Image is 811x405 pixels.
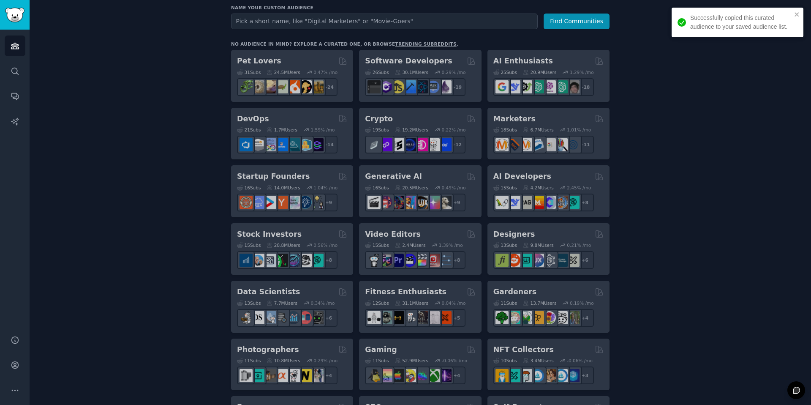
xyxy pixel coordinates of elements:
[794,11,800,18] button: close
[395,41,456,47] a: trending subreddits
[231,5,610,11] h3: Name your custom audience
[231,41,458,47] div: No audience in mind? Explore a curated one, or browse .
[690,14,792,31] div: Successfully copied this curated audience to your saved audience list.
[544,14,610,29] button: Find Communities
[231,14,538,29] input: Pick a short name, like "Digital Marketers" or "Movie-Goers"
[5,8,24,22] img: GummySearch logo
